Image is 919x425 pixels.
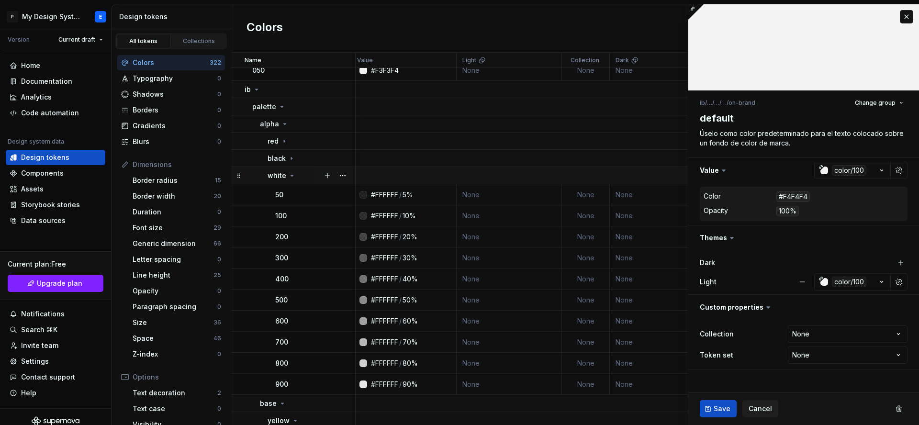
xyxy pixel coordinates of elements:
label: Token set [700,350,733,360]
div: Colors [133,58,210,67]
button: Save [700,400,737,417]
div: 100% [776,206,799,216]
a: Z-index0 [129,347,225,362]
button: Help [6,385,105,401]
td: None [457,332,562,353]
div: 20% [403,232,417,242]
div: Analytics [21,92,52,102]
p: 100 [275,211,287,221]
div: / [399,232,402,242]
a: Assets [6,181,105,197]
div: Letter spacing [133,255,217,264]
div: 2 [217,389,221,397]
label: Light [700,277,717,287]
div: 0 [217,208,221,216]
td: None [610,268,715,290]
td: None [457,184,562,205]
div: Contact support [21,372,75,382]
div: Paragraph spacing [133,302,217,312]
p: 50 [275,190,283,200]
button: Change group [851,96,908,110]
p: alpha [260,119,279,129]
div: 322 [210,59,221,67]
div: color/100 [832,277,866,287]
a: Borders0 [117,102,225,118]
p: white [268,171,286,180]
div: Z-index [133,349,217,359]
div: Assets [21,184,44,194]
div: Generic dimension [133,239,213,248]
p: 700 [275,337,288,347]
div: #FFFFFF [371,211,398,221]
div: 0 [217,90,221,98]
div: / [399,211,402,221]
div: #FFFFFF [371,337,398,347]
li: / [705,99,707,106]
div: Collections [175,37,223,45]
a: Colors322 [117,55,225,70]
a: Data sources [6,213,105,228]
div: Design system data [8,138,64,145]
a: Line height25 [129,268,225,283]
div: Color [704,191,721,201]
span: Change group [855,99,896,107]
a: Border width20 [129,189,225,204]
span: Upgrade plan [37,279,82,288]
td: None [562,268,610,290]
div: #FFFFFF [371,295,398,305]
div: Duration [133,207,217,217]
div: P [7,11,18,22]
div: Storybook stories [21,200,80,210]
div: / [399,253,402,263]
td: None [562,332,610,353]
p: Dark [616,56,629,64]
div: 50% [403,295,417,305]
a: Letter spacing0 [129,252,225,267]
li: … [707,99,712,106]
p: Collection [571,56,599,64]
div: Shadows [133,89,217,99]
td: None [562,205,610,226]
div: / [399,337,402,347]
div: Typography [133,74,217,83]
div: / [399,190,402,200]
a: Invite team [6,338,105,353]
a: Space46 [129,331,225,346]
td: None [457,290,562,311]
td: None [457,205,562,226]
button: Cancel [742,400,778,417]
td: None [610,290,715,311]
td: None [610,184,715,205]
div: Gradients [133,121,217,131]
div: Opacity [133,286,217,296]
td: None [457,268,562,290]
td: None [457,353,562,374]
div: Components [21,168,64,178]
div: All tokens [120,37,168,45]
label: Collection [700,329,734,339]
div: 0 [217,138,221,145]
li: ib [700,99,705,106]
div: Search ⌘K [21,325,57,335]
a: Border radius15 [129,173,225,188]
div: Opacity [704,206,728,215]
td: None [610,247,715,268]
div: #FFFFFF [371,316,398,326]
td: None [610,332,715,353]
div: Options [133,372,221,382]
div: Font size [133,223,213,233]
td: None [610,226,715,247]
li: on-brand [728,99,755,106]
span: Save [714,404,730,414]
p: base [260,399,277,408]
div: #FFFFFF [371,380,398,389]
button: color/100 [814,273,891,291]
div: #FFFFFF [371,274,398,284]
a: Home [6,58,105,73]
div: #FFFFFF [371,232,398,242]
span: Cancel [749,404,772,414]
p: 400 [275,274,289,284]
td: None [457,247,562,268]
div: 15 [215,177,221,184]
a: Documentation [6,74,105,89]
